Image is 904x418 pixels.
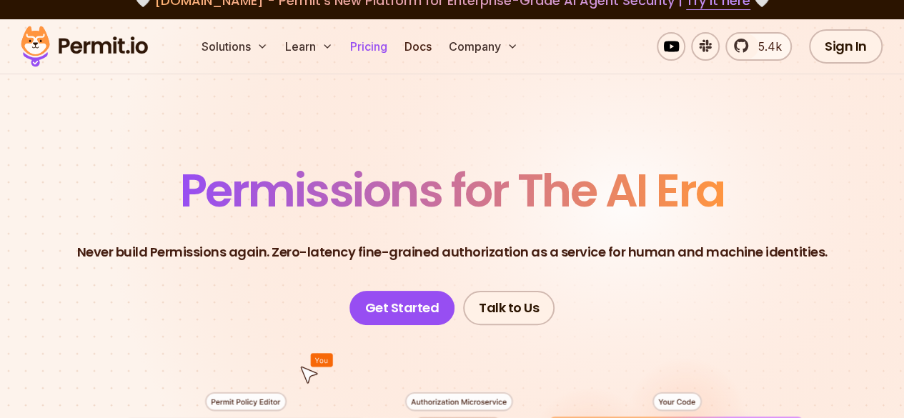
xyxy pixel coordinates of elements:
[750,38,782,55] span: 5.4k
[196,32,274,61] button: Solutions
[443,32,524,61] button: Company
[349,291,455,325] a: Get Started
[279,32,339,61] button: Learn
[344,32,393,61] a: Pricing
[463,291,555,325] a: Talk to Us
[77,242,828,262] p: Never build Permissions again. Zero-latency fine-grained authorization as a service for human and...
[809,29,883,64] a: Sign In
[725,32,792,61] a: 5.4k
[14,22,154,71] img: Permit logo
[180,159,725,222] span: Permissions for The AI Era
[399,32,437,61] a: Docs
